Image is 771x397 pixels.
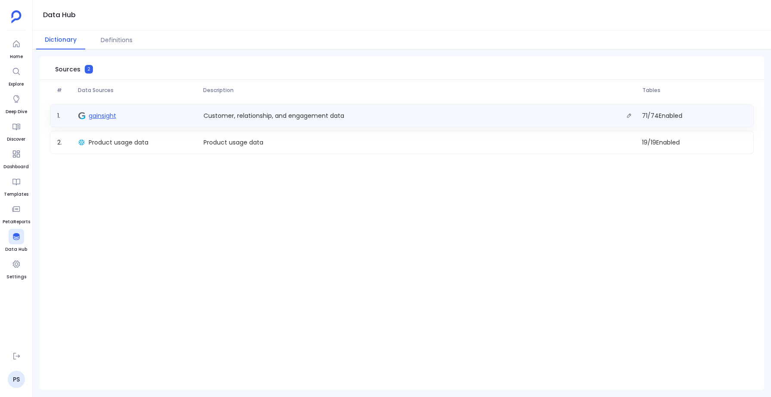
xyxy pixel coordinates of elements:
a: Dashboard [3,146,29,170]
span: PetaReports [3,219,30,225]
a: Discover [7,119,25,143]
p: Customer, relationship, and engagement data [200,111,348,120]
a: Deep Dive [6,91,27,115]
span: Description [200,87,639,94]
span: 19 / 19 Enabled [638,138,750,147]
span: Settings [6,274,26,280]
a: Explore [9,64,24,88]
span: Product usage data [89,138,148,147]
a: PS [8,371,25,388]
img: petavue logo [11,10,22,23]
span: Discover [7,136,25,143]
button: Edit description. [623,110,635,122]
span: 1 . [54,110,75,122]
span: Sources [55,65,80,74]
p: Product usage data [200,138,267,147]
span: gainsight [89,111,116,120]
span: Tables [639,87,750,94]
span: 71 / 74 Enabled [638,110,750,122]
span: Deep Dive [6,108,27,115]
span: Data Sources [74,87,200,94]
button: Dictionary [36,31,85,49]
a: Home [9,36,24,60]
span: Home [9,53,24,60]
span: # [53,87,74,94]
span: Templates [4,191,28,198]
a: PetaReports [3,201,30,225]
span: 2 [85,65,93,74]
a: Templates [4,174,28,198]
span: 2 . [54,138,75,147]
a: Settings [6,256,26,280]
span: Data Hub [5,246,27,253]
h1: Data Hub [43,9,76,21]
button: Definitions [92,31,141,49]
a: Data Hub [5,229,27,253]
span: Explore [9,81,24,88]
span: Dashboard [3,163,29,170]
